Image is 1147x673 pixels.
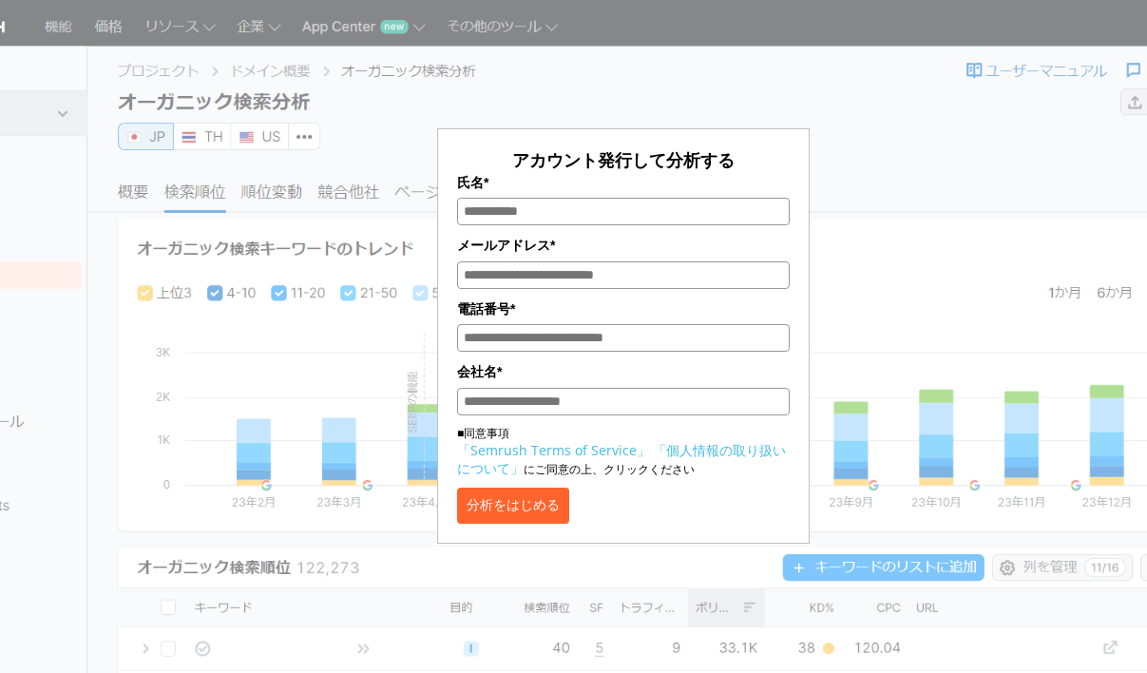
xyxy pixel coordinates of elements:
[457,441,650,459] a: 「Semrush Terms of Service」
[512,148,735,171] span: アカウント発行して分析する
[457,298,790,319] label: 電話番号*
[457,488,569,524] button: 分析をはじめる
[457,441,786,477] a: 「個人情報の取り扱いについて」
[457,425,790,478] p: ■同意事項 にご同意の上、クリックください
[457,235,790,256] label: メールアドレス*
